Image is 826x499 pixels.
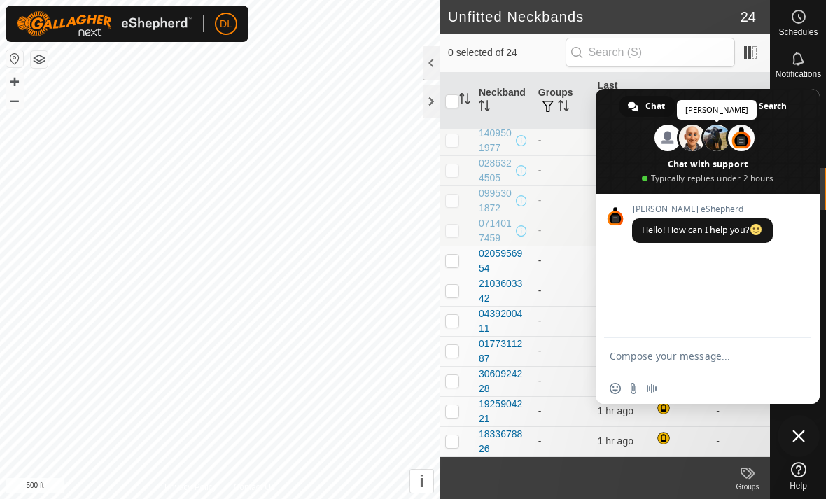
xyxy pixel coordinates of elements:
[459,95,470,106] p-sorticon: Activate to sort
[651,73,710,129] th: Battery
[733,96,797,117] div: Search
[632,204,773,214] span: [PERSON_NAME] eShepherd
[533,125,592,155] td: -
[645,96,665,117] span: Chat
[778,415,820,457] div: Close chat
[6,50,23,67] button: Reset Map
[702,96,722,117] span: Help
[741,6,756,27] span: 24
[448,45,566,60] span: 0 selected of 24
[592,73,652,129] th: Last Updated
[533,185,592,216] td: -
[533,246,592,276] td: -
[220,17,232,31] span: DL
[234,481,275,493] a: Contact Us
[598,405,633,416] span: 5 Oct 2025 at 7:26 pm
[642,224,763,236] span: Hello! How can I help you?
[533,216,592,246] td: -
[448,8,741,25] h2: Unfitted Neckbands
[479,276,527,306] div: 2103603342
[725,482,770,492] div: Groups
[710,396,770,426] td: -
[31,51,48,68] button: Map Layers
[479,397,527,426] div: 1925904221
[619,96,675,117] div: Chat
[533,366,592,396] td: -
[759,96,787,117] span: Search
[533,306,592,336] td: -
[533,426,592,456] td: -
[710,426,770,456] td: -
[628,383,639,394] span: Send a file
[533,396,592,426] td: -
[598,435,633,447] span: 5 Oct 2025 at 7:26 pm
[410,470,433,493] button: i
[778,28,818,36] span: Schedules
[610,383,621,394] span: Insert an emoji
[6,73,23,90] button: +
[479,186,513,216] div: 0995301872
[710,73,770,129] th: Alerts
[479,156,513,185] div: 0286324505
[610,350,775,363] textarea: Compose your message...
[676,96,731,117] div: Help
[479,216,513,246] div: 0714017459
[479,337,527,366] div: 0177311287
[164,481,217,493] a: Privacy Policy
[6,92,23,108] button: –
[533,155,592,185] td: -
[17,11,192,36] img: Gallagher Logo
[558,102,569,113] p-sorticon: Activate to sort
[566,38,735,67] input: Search (S)
[646,383,657,394] span: Audio message
[533,73,592,129] th: Groups
[776,70,821,78] span: Notifications
[419,472,424,491] span: i
[533,276,592,306] td: -
[533,336,592,366] td: -
[479,367,527,396] div: 3060924228
[771,456,826,496] a: Help
[479,126,513,155] div: 1409501977
[479,427,527,456] div: 1833678826
[479,102,490,113] p-sorticon: Activate to sort
[479,307,527,336] div: 0439200411
[473,73,533,129] th: Neckband
[790,482,807,490] span: Help
[479,246,527,276] div: 0205956954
